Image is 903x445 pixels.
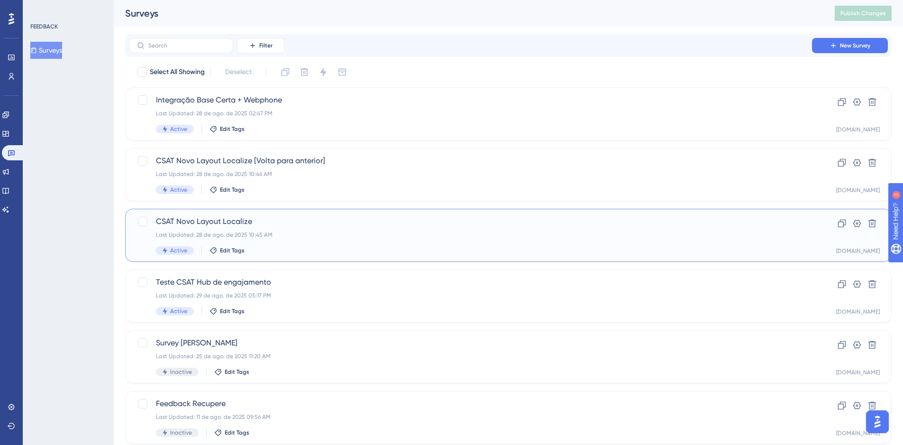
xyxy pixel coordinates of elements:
span: Deselect [225,66,252,78]
span: Teste CSAT Hub de engajamento [156,277,785,288]
button: Edit Tags [214,429,249,436]
div: [DOMAIN_NAME] [836,369,880,376]
span: Survey [PERSON_NAME] [156,337,785,349]
span: Active [170,307,187,315]
span: Edit Tags [220,186,245,194]
div: [DOMAIN_NAME] [836,429,880,437]
span: New Survey [840,42,870,49]
button: Edit Tags [210,125,245,133]
span: Active [170,186,187,194]
div: Last Updated: 25 de ago. de 2025 11:20 AM [156,352,785,360]
div: 3 [66,5,69,12]
span: Active [170,247,187,254]
button: Edit Tags [210,186,245,194]
button: Edit Tags [214,368,249,376]
button: Surveys [30,42,62,59]
span: Edit Tags [225,429,249,436]
button: Edit Tags [210,307,245,315]
input: Search [148,42,225,49]
span: Feedback Recupere [156,398,785,409]
span: CSAT Novo Layout Localize [156,216,785,227]
button: Deselect [217,64,260,81]
div: [DOMAIN_NAME] [836,308,880,315]
button: New Survey [812,38,888,53]
div: Last Updated: 28 de ago. de 2025 02:47 PM [156,110,785,117]
span: Need Help? [22,2,59,14]
button: Edit Tags [210,247,245,254]
div: Last Updated: 11 de ago. de 2025 09:56 AM [156,413,785,421]
div: Surveys [125,7,811,20]
span: Integração Base Certa + Webphone [156,94,785,106]
span: Edit Tags [220,247,245,254]
div: Last Updated: 28 de ago. de 2025 10:46 AM [156,170,785,178]
span: Edit Tags [225,368,249,376]
span: Select All Showing [150,66,205,78]
button: Filter [237,38,284,53]
div: Last Updated: 28 de ago. de 2025 10:45 AM [156,231,785,239]
iframe: UserGuiding AI Assistant Launcher [863,408,892,436]
div: [DOMAIN_NAME] [836,186,880,194]
span: Inactive [170,429,192,436]
div: FEEDBACK [30,23,58,30]
div: [DOMAIN_NAME] [836,126,880,133]
span: CSAT Novo Layout Localize [Volta para anterior] [156,155,785,167]
span: Publish Changes [840,9,886,17]
div: Last Updated: 29 de ago. de 2025 05:17 PM [156,292,785,299]
span: Edit Tags [220,125,245,133]
span: Filter [259,42,273,49]
div: [DOMAIN_NAME] [836,247,880,255]
span: Inactive [170,368,192,376]
span: Edit Tags [220,307,245,315]
button: Publish Changes [835,6,892,21]
span: Active [170,125,187,133]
